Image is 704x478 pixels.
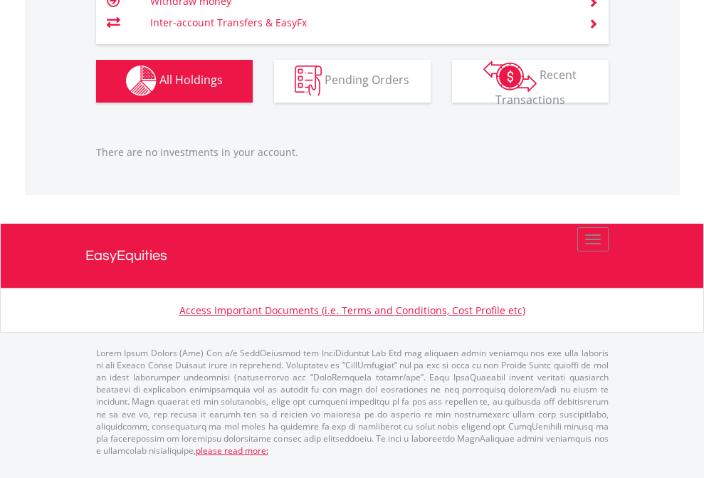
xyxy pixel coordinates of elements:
a: please read more: [196,445,268,457]
span: All Holdings [159,72,223,88]
img: transactions-zar-wht.png [483,61,537,92]
button: All Holdings [96,60,253,103]
p: Lorem Ipsum Dolors (Ame) Con a/e SeddOeiusmod tem InciDiduntut Lab Etd mag aliquaen admin veniamq... [96,347,609,457]
button: Pending Orders [274,60,431,103]
button: Recent Transactions [452,60,609,103]
p: There are no investments in your account. [96,145,609,160]
img: holdings-wht.png [126,66,157,96]
span: Recent Transactions [495,67,577,108]
td: Inter-account Transfers & EasyFx [150,12,571,33]
img: pending_instructions-wht.png [295,66,322,96]
a: Access Important Documents (i.e. Terms and Conditions, Cost Profile etc) [179,303,525,317]
a: EasyEquities [85,224,619,288]
span: Pending Orders [325,72,409,88]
